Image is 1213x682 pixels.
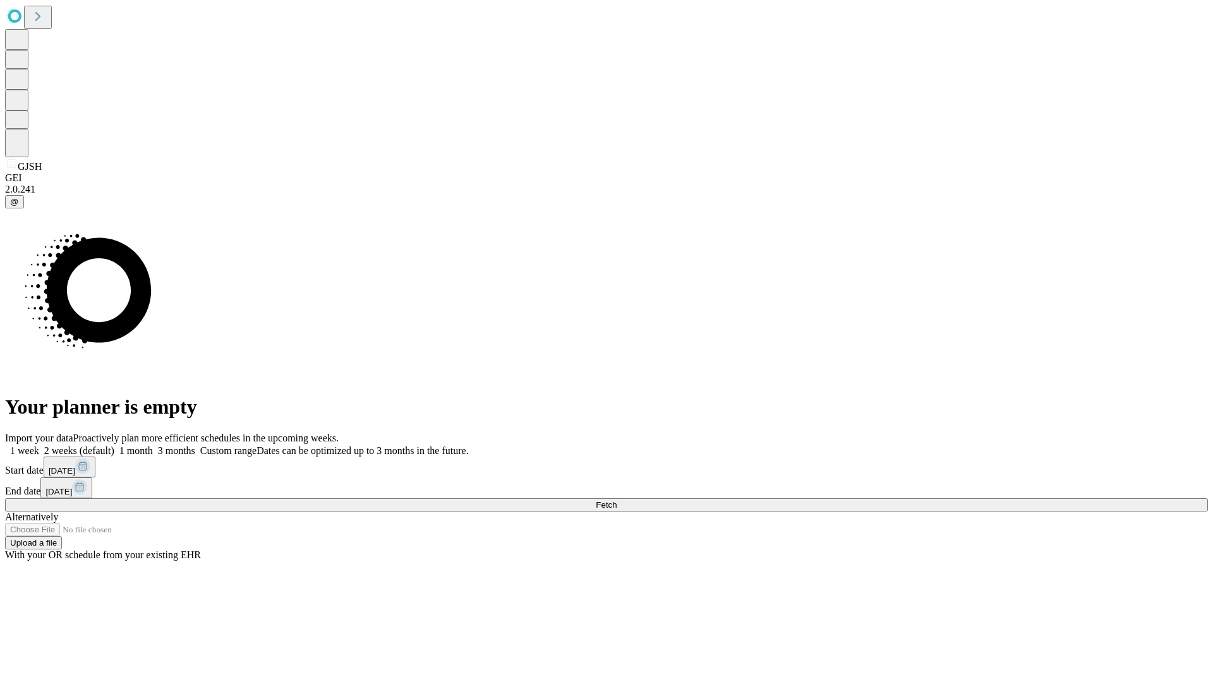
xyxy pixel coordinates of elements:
span: Proactively plan more efficient schedules in the upcoming weeks. [73,433,339,443]
span: 2 weeks (default) [44,445,114,456]
span: Fetch [596,500,617,510]
span: Custom range [200,445,256,456]
button: Fetch [5,498,1208,512]
span: [DATE] [49,466,75,476]
span: 1 week [10,445,39,456]
button: [DATE] [40,477,92,498]
h1: Your planner is empty [5,395,1208,419]
span: @ [10,197,19,206]
div: GEI [5,172,1208,184]
button: [DATE] [44,457,95,477]
span: Import your data [5,433,73,443]
span: 1 month [119,445,153,456]
span: Alternatively [5,512,58,522]
span: GJSH [18,161,42,172]
span: With your OR schedule from your existing EHR [5,549,201,560]
div: Start date [5,457,1208,477]
span: 3 months [158,445,195,456]
button: Upload a file [5,536,62,549]
div: 2.0.241 [5,184,1208,195]
span: Dates can be optimized up to 3 months in the future. [256,445,468,456]
span: [DATE] [45,487,72,496]
button: @ [5,195,24,208]
div: End date [5,477,1208,498]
